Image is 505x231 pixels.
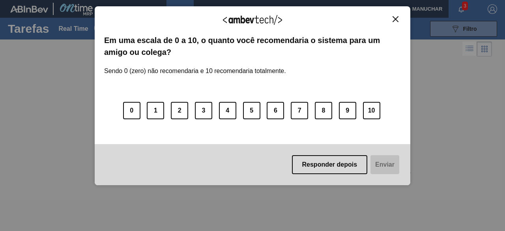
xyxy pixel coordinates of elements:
[104,58,286,75] label: Sendo 0 (zero) não recomendaria e 10 recomendaria totalmente.
[243,102,260,119] button: 5
[339,102,356,119] button: 9
[363,102,380,119] button: 10
[147,102,164,119] button: 1
[315,102,332,119] button: 8
[123,102,140,119] button: 0
[291,102,308,119] button: 7
[393,16,398,22] img: Close
[171,102,188,119] button: 2
[195,102,212,119] button: 3
[104,34,401,58] label: Em uma escala de 0 a 10, o quanto você recomendaria o sistema para um amigo ou colega?
[390,16,401,23] button: Close
[267,102,284,119] button: 6
[292,155,368,174] button: Responder depois
[219,102,236,119] button: 4
[223,15,282,25] img: Logo Ambevtech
